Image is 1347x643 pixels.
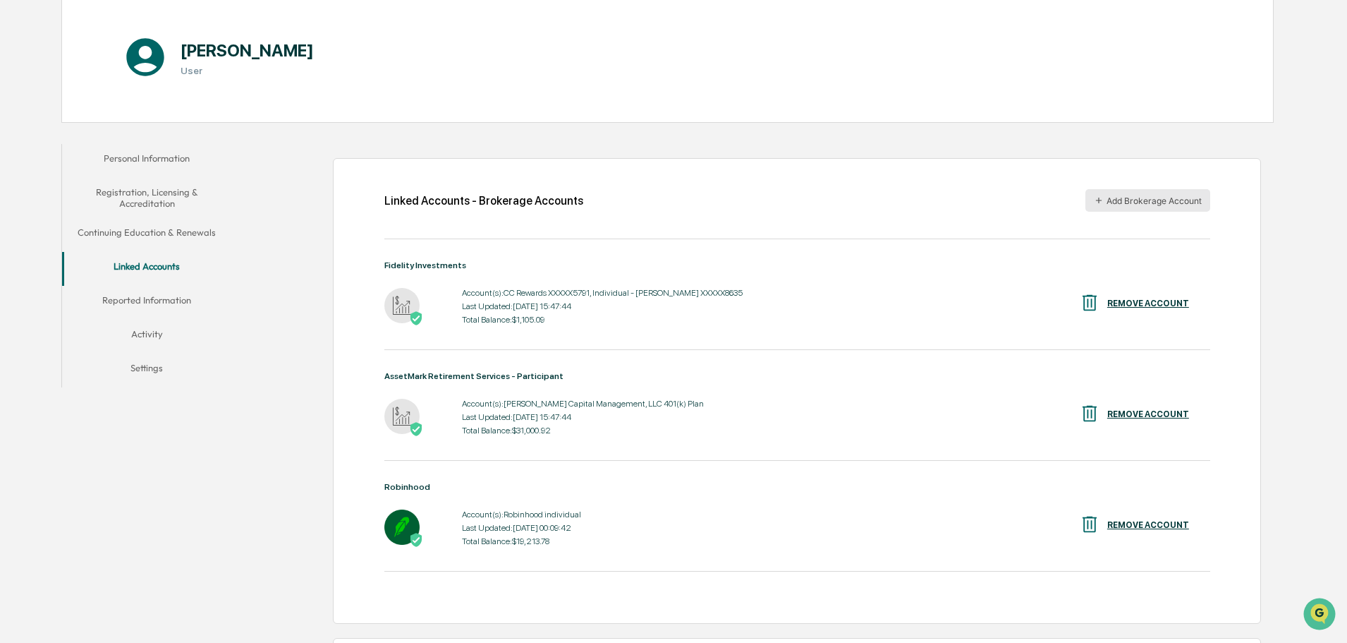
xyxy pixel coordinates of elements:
[384,260,1210,270] div: Fidelity Investments
[462,399,704,409] div: Account(s): [PERSON_NAME] Capital Management, LLC 401(k) Plan
[99,239,171,250] a: Powered byPylon
[384,288,420,323] img: Fidelity Investments - Active
[1107,409,1189,419] div: REMOVE ACCOUNT
[1107,299,1189,308] div: REMOVE ACCOUNT
[116,178,175,192] span: Attestations
[409,533,423,547] img: Active
[1085,189,1210,212] button: Add Brokerage Account
[62,286,231,320] button: Reported Information
[181,40,314,61] h1: [PERSON_NAME]
[462,536,581,546] div: Total Balance: $19,213.78
[181,65,314,76] h3: User
[384,371,1210,381] div: AssetMark Retirement Services - Participant
[384,194,583,208] div: Linked Accounts - Brokerage Accounts
[462,510,581,519] div: Account(s): Robinhood individual
[14,206,25,217] div: 🔎
[14,30,257,52] p: How can we help?
[8,172,97,198] a: 🖐️Preclearance
[14,179,25,191] div: 🖐️
[240,112,257,129] button: Start new chat
[62,252,231,286] button: Linked Accounts
[462,288,743,298] div: Account(s): CC Rewards XXXXX5791, Individual - [PERSON_NAME] XXXXX8635
[384,482,1210,492] div: Robinhood
[1079,292,1100,313] img: REMOVE ACCOUNT
[62,354,231,387] button: Settings
[462,412,704,422] div: Last Updated: [DATE] 15:47:44
[409,422,423,436] img: Active
[62,320,231,354] button: Activity
[97,172,181,198] a: 🗄️Attestations
[62,218,231,252] button: Continuing Education & Renewals
[48,108,231,122] div: Start new chat
[1107,520,1189,530] div: REMOVE ACCOUNT
[1302,596,1340,635] iframe: Open customer support
[28,178,91,192] span: Preclearance
[462,301,743,311] div: Last Updated: [DATE] 15:47:44
[1079,403,1100,424] img: REMOVE ACCOUNT
[14,108,39,133] img: 1746055101610-c473b297-6a78-478c-a979-82029cc54cd1
[62,144,231,178] button: Personal Information
[462,426,704,435] div: Total Balance: $31,000.92
[462,523,581,533] div: Last Updated: [DATE] 00:09:42
[1079,514,1100,535] img: REMOVE ACCOUNT
[28,205,89,219] span: Data Lookup
[462,315,743,325] div: Total Balance: $1,105.09
[62,178,231,218] button: Registration, Licensing & Accreditation
[409,311,423,325] img: Active
[384,510,420,545] img: Robinhood - Active
[48,122,178,133] div: We're available if you need us!
[8,199,95,224] a: 🔎Data Lookup
[384,399,420,434] img: AssetMark Retirement Services - Participant - Active
[62,144,231,387] div: secondary tabs example
[140,239,171,250] span: Pylon
[102,179,114,191] div: 🗄️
